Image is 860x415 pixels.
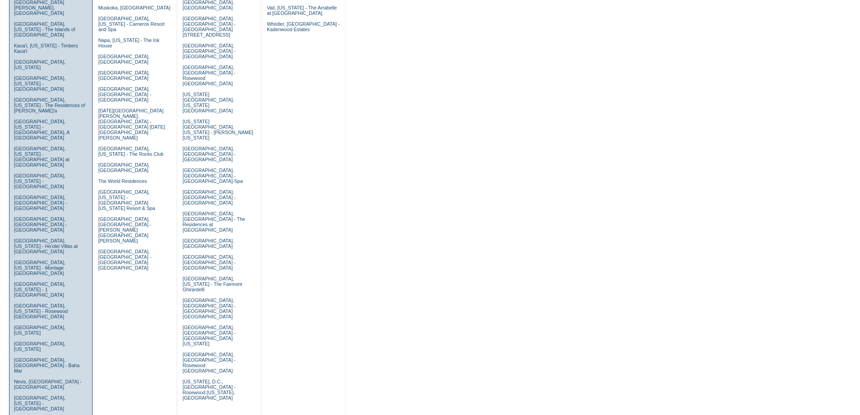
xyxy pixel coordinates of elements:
a: [GEOGRAPHIC_DATA], [GEOGRAPHIC_DATA] - The Residences at [GEOGRAPHIC_DATA] [182,211,245,233]
a: [GEOGRAPHIC_DATA], [US_STATE] - [GEOGRAPHIC_DATA] [14,173,65,189]
a: [GEOGRAPHIC_DATA], [GEOGRAPHIC_DATA] - [GEOGRAPHIC_DATA] [14,195,67,211]
a: [GEOGRAPHIC_DATA], [GEOGRAPHIC_DATA] [182,238,234,249]
a: [GEOGRAPHIC_DATA], [US_STATE] [14,325,65,336]
a: [GEOGRAPHIC_DATA], [US_STATE] - The Islands of [GEOGRAPHIC_DATA] [14,21,75,37]
a: [GEOGRAPHIC_DATA], [GEOGRAPHIC_DATA] - [GEOGRAPHIC_DATA]-Spa [182,168,242,184]
a: [GEOGRAPHIC_DATA], [US_STATE] - [GEOGRAPHIC_DATA] at [GEOGRAPHIC_DATA] [14,146,70,168]
a: [GEOGRAPHIC_DATA], [GEOGRAPHIC_DATA] - [GEOGRAPHIC_DATA] [GEOGRAPHIC_DATA] [98,249,151,270]
a: [GEOGRAPHIC_DATA], [US_STATE] - The Rocks Club [98,146,164,157]
a: [US_STATE][GEOGRAPHIC_DATA], [US_STATE] - [PERSON_NAME] [US_STATE] [182,119,253,140]
a: [GEOGRAPHIC_DATA], [GEOGRAPHIC_DATA] - [GEOGRAPHIC_DATA] [182,189,235,205]
a: Nevis, [GEOGRAPHIC_DATA] - [GEOGRAPHIC_DATA] [14,379,82,390]
a: [GEOGRAPHIC_DATA], [GEOGRAPHIC_DATA] - [GEOGRAPHIC_DATA] [14,216,67,233]
a: [GEOGRAPHIC_DATA], [GEOGRAPHIC_DATA] - [GEOGRAPHIC_DATA] [GEOGRAPHIC_DATA] [182,298,235,319]
a: [GEOGRAPHIC_DATA], [GEOGRAPHIC_DATA] - [PERSON_NAME][GEOGRAPHIC_DATA][PERSON_NAME] [98,216,151,243]
a: [DATE][GEOGRAPHIC_DATA][PERSON_NAME], [GEOGRAPHIC_DATA] - [GEOGRAPHIC_DATA] [DATE][GEOGRAPHIC_DAT... [98,108,165,140]
a: [GEOGRAPHIC_DATA], [US_STATE] - [GEOGRAPHIC_DATA] [US_STATE] Resort & Spa [98,189,155,211]
a: [GEOGRAPHIC_DATA], [US_STATE] - Montage [GEOGRAPHIC_DATA] [14,260,65,276]
a: [GEOGRAPHIC_DATA], [GEOGRAPHIC_DATA] - Rosewood [GEOGRAPHIC_DATA] [182,65,235,86]
a: [GEOGRAPHIC_DATA], [US_STATE] - The Residences of [PERSON_NAME]'a [14,97,85,113]
a: [GEOGRAPHIC_DATA], [GEOGRAPHIC_DATA] - [GEOGRAPHIC_DATA] [182,146,235,162]
a: Napa, [US_STATE] - The Ink House [98,37,160,48]
a: [US_STATE][GEOGRAPHIC_DATA], [US_STATE][GEOGRAPHIC_DATA] [182,92,234,113]
a: [US_STATE], D.C., [GEOGRAPHIC_DATA] - Rosewood [US_STATE], [GEOGRAPHIC_DATA] [182,379,235,401]
a: [GEOGRAPHIC_DATA], [GEOGRAPHIC_DATA] [98,162,150,173]
a: [GEOGRAPHIC_DATA], [US_STATE] - Carneros Resort and Spa [98,16,165,32]
a: [GEOGRAPHIC_DATA], [US_STATE] - [GEOGRAPHIC_DATA], A [GEOGRAPHIC_DATA] [14,119,70,140]
a: Vail, [US_STATE] - The Arrabelle at [GEOGRAPHIC_DATA] [267,5,337,16]
a: [GEOGRAPHIC_DATA], [GEOGRAPHIC_DATA] [98,70,150,81]
a: [GEOGRAPHIC_DATA], [US_STATE] - The Fairmont Ghirardelli [182,276,242,292]
a: Muskoka, [GEOGRAPHIC_DATA] [98,5,170,10]
a: [GEOGRAPHIC_DATA], [US_STATE] - [GEOGRAPHIC_DATA] [14,395,65,411]
a: [GEOGRAPHIC_DATA], [GEOGRAPHIC_DATA] - [GEOGRAPHIC_DATA] [182,254,235,270]
a: The World Residences [98,178,147,184]
a: [GEOGRAPHIC_DATA], [GEOGRAPHIC_DATA] - Rosewood [GEOGRAPHIC_DATA] [182,352,235,373]
a: Kaua'i, [US_STATE] - Timbers Kaua'i [14,43,78,54]
a: [GEOGRAPHIC_DATA], [US_STATE] - Rosewood [GEOGRAPHIC_DATA] [14,303,68,319]
a: [GEOGRAPHIC_DATA], [GEOGRAPHIC_DATA] - [GEOGRAPHIC_DATA][STREET_ADDRESS] [182,16,235,37]
a: [GEOGRAPHIC_DATA], [GEOGRAPHIC_DATA] - Baha Mar [14,357,79,373]
a: [GEOGRAPHIC_DATA], [US_STATE] [14,341,65,352]
a: [GEOGRAPHIC_DATA], [GEOGRAPHIC_DATA] - [GEOGRAPHIC_DATA] [182,43,235,59]
a: [GEOGRAPHIC_DATA], [US_STATE] - 1 [GEOGRAPHIC_DATA] [14,281,65,298]
a: Whistler, [GEOGRAPHIC_DATA] - Kadenwood Estates [267,21,339,32]
a: [GEOGRAPHIC_DATA], [US_STATE] - Ho'olei Villas at [GEOGRAPHIC_DATA] [14,238,78,254]
a: [GEOGRAPHIC_DATA], [US_STATE] - [GEOGRAPHIC_DATA] [14,75,65,92]
a: [GEOGRAPHIC_DATA], [GEOGRAPHIC_DATA] - [GEOGRAPHIC_DATA] [US_STATE] [182,325,235,346]
a: [GEOGRAPHIC_DATA], [GEOGRAPHIC_DATA] [98,54,150,65]
a: [GEOGRAPHIC_DATA], [US_STATE] [14,59,65,70]
a: [GEOGRAPHIC_DATA], [GEOGRAPHIC_DATA] - [GEOGRAPHIC_DATA] [98,86,151,103]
